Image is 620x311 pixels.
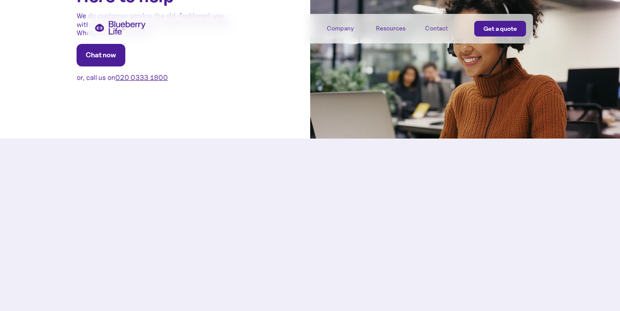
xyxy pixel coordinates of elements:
[77,73,168,82] p: or, call us on
[376,21,415,35] div: Resources
[327,25,354,32] div: Company
[94,21,146,35] a: home
[376,25,406,32] div: Resources
[483,24,517,33] div: Get a quote
[86,51,116,60] div: Chat now
[327,21,366,35] div: Company
[474,21,526,36] a: Get a quote
[77,12,233,37] p: We do customer service the old-fashioned way, with real humans. You can contact us via live chat,...
[115,73,168,82] a: 020 0333 1800
[77,44,125,66] a: Chat now
[425,25,448,32] div: Contact
[425,21,464,35] a: Contact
